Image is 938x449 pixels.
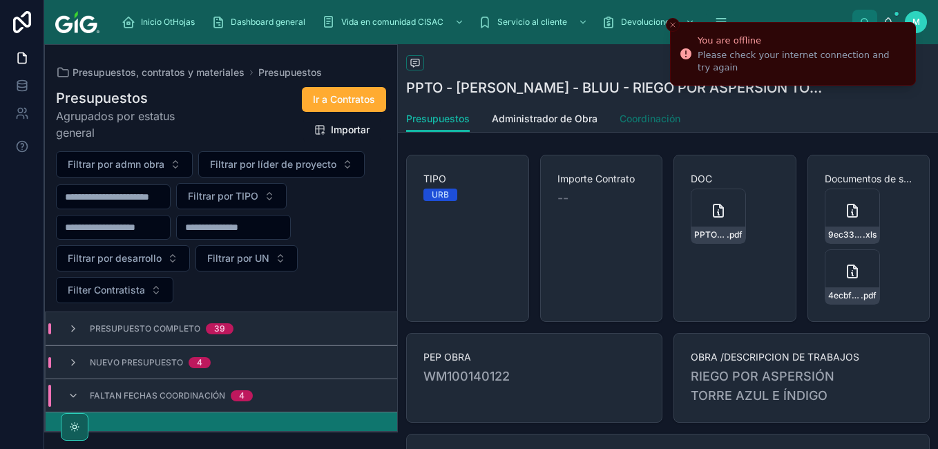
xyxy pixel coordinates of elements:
span: Filter Contratista [68,283,145,297]
button: Select Button [176,183,287,209]
span: Presupuestos [406,112,470,126]
span: Ir a Contratos [313,93,375,106]
button: Select Button [56,245,190,271]
div: URB [432,189,449,201]
span: PEP OBRA [423,350,645,364]
span: Importe Contrato [557,172,646,186]
span: PPTO---[PERSON_NAME]---BLUU---RIEGO-POR-ASPERSIÓN-TORRE-AZUL-E-ÍNDIGO [694,229,727,240]
div: 4 [239,390,245,401]
span: Servicio al cliente [497,17,567,28]
div: 4 [197,357,202,368]
a: Presupuestos [406,106,470,133]
span: Nuevo presupuesto [90,357,183,368]
button: Close toast [666,18,680,32]
span: Filtrar por líder de proyecto [210,157,336,171]
span: Filtrar por UN [207,251,269,265]
span: Presupuesto Completo [90,323,200,334]
span: Agrupados por estatus general [56,108,210,141]
span: M [912,17,920,28]
span: RIEGO POR ASPERSIÓN TORRE AZUL E ÍNDIGO [691,367,912,405]
a: Presupuestos, contratos y materiales [56,66,245,79]
h1: PPTO - [PERSON_NAME] - BLUU - RIEGO POR ASPERSIÓN TORRE AZUL E ÍNDIGO [406,78,826,97]
a: Vida en comunidad CISAC [318,10,471,35]
span: .pdf [727,229,743,240]
div: scrollable content [111,7,852,37]
span: Importar [331,123,370,137]
div: 39 [214,323,225,334]
span: DOC [691,172,779,186]
span: Documentos de soporte [825,172,913,186]
span: TIPO [423,172,512,186]
div: Please check your internet connection and try again [698,49,904,74]
h1: Presupuestos [56,88,210,108]
span: .xls [863,229,877,240]
span: Filtrar por admn obra [68,157,164,171]
span: 9ec33afb-eca2-4358-bff2-e5af1fcaff69-RIEGO-AUTOMATIZADO-TORRE-AZUL-V1 [828,229,863,240]
a: Administrador de Obra [492,106,597,134]
span: Filtrar por desarrollo [68,251,162,265]
span: Devoluciones [621,17,674,28]
span: Presupuestos, contratos y materiales [73,66,245,79]
button: Select Button [56,151,193,178]
span: OBRA /DESCRIPCION DE TRABAJOS [691,350,912,364]
span: Inicio OtHojas [141,17,195,28]
span: Vida en comunidad CISAC [341,17,443,28]
span: Filtrar por TIPO [188,189,258,203]
img: App logo [55,11,99,33]
span: Dashboard general [231,17,305,28]
span: WM100140122 [423,367,645,386]
span: Administrador de Obra [492,112,597,126]
a: Inicio OtHojas [117,10,204,35]
button: Select Button [56,277,173,303]
div: You are offline [698,34,904,48]
span: Faltan fechas coordinación [90,390,225,401]
a: Presupuestos [258,66,322,79]
a: Devoluciones [597,10,702,35]
button: Select Button [195,245,298,271]
span: -- [557,189,568,208]
button: Importar [303,117,381,142]
span: Coordinación [620,112,680,126]
a: Coordinación [620,106,680,134]
a: Servicio al cliente [474,10,595,35]
button: Select Button [198,151,365,178]
span: .pdf [861,290,877,301]
span: 4ecbf0fa-126c-43f1-8d0f-31ada9b3d4fc-RIEGO-AUTOMATIZADO-TORRE-AZUL-V1. [828,290,861,301]
a: Dashboard general [207,10,315,35]
button: Ir a Contratos [302,87,386,112]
